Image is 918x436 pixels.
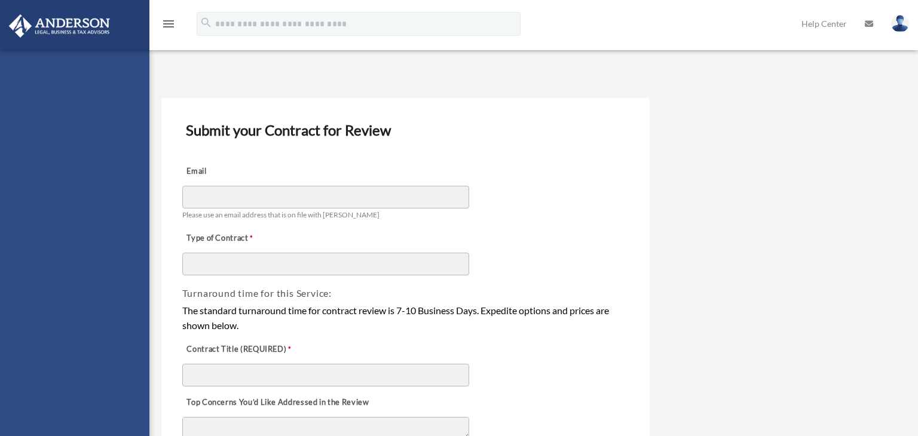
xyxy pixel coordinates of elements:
[182,303,629,333] div: The standard turnaround time for contract review is 7-10 Business Days. Expedite options and pric...
[182,210,380,219] span: Please use an email address that is on file with [PERSON_NAME]
[200,16,213,29] i: search
[891,15,909,32] img: User Pic
[5,14,114,38] img: Anderson Advisors Platinum Portal
[181,118,631,143] h3: Submit your Contract for Review
[182,287,332,299] span: Turnaround time for this Service:
[182,395,372,412] label: Top Concerns You’d Like Addressed in the Review
[182,342,302,358] label: Contract Title (REQUIRED)
[182,164,302,180] label: Email
[161,17,176,31] i: menu
[182,231,302,247] label: Type of Contract
[161,21,176,31] a: menu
